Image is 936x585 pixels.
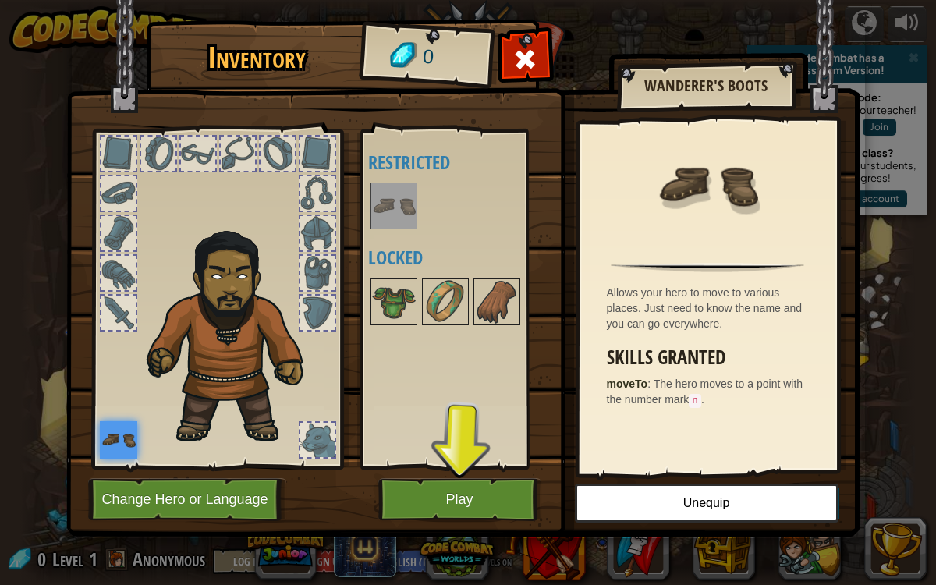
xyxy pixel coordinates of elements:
[372,184,416,228] img: portrait.png
[475,280,519,324] img: portrait.png
[607,285,817,331] div: Allows your hero to move to various places. Just need to know the name and you can go everywhere.
[421,43,434,72] span: 0
[139,219,330,446] img: duelist_hair.png
[378,478,541,521] button: Play
[100,421,137,459] img: portrait.png
[689,394,701,408] code: n
[368,247,552,268] h4: Locked
[88,478,286,521] button: Change Hero or Language
[368,152,552,172] h4: Restricted
[575,484,838,523] button: Unequip
[647,378,654,390] span: :
[372,280,416,324] img: portrait.png
[607,378,803,406] span: The hero moves to a point with the number mark .
[657,134,758,236] img: portrait.png
[633,77,779,94] h2: Wanderer's Boots
[607,378,648,390] strong: moveTo
[611,263,803,272] img: hr.png
[158,41,356,74] h1: Inventory
[424,280,467,324] img: portrait.png
[607,347,817,368] h3: Skills Granted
